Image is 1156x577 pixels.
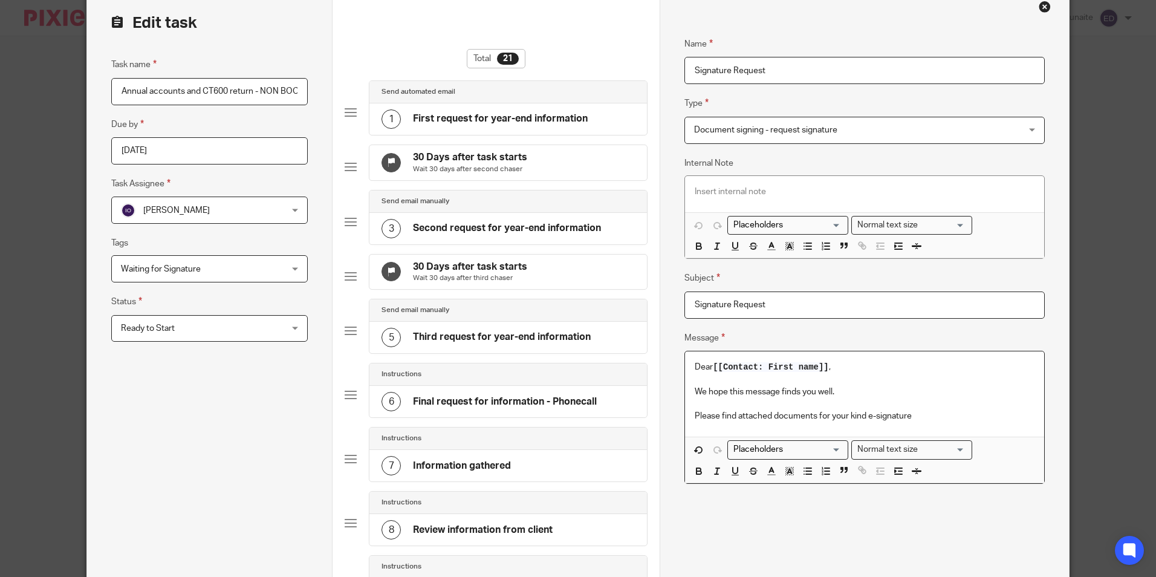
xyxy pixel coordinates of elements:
[727,216,848,235] div: Placeholders
[111,137,308,165] input: Pick a date
[111,177,170,191] label: Task Assignee
[727,440,848,459] div: Search for option
[684,157,733,169] label: Internal Note
[729,443,841,456] input: Search for option
[382,219,401,238] div: 3
[143,206,210,215] span: [PERSON_NAME]
[382,562,421,572] h4: Instructions
[382,520,401,540] div: 8
[413,112,588,125] h4: First request for year-end information
[695,410,1034,422] p: Please find attached documents for your kind e-signature
[413,261,527,273] h4: 30 Days after task starts
[111,13,308,33] h2: Edit task
[111,57,157,71] label: Task name
[413,460,511,472] h4: Information gathered
[382,87,455,97] h4: Send automated email
[111,117,144,131] label: Due by
[413,222,601,235] h4: Second request for year-end information
[121,203,135,218] img: svg%3E
[854,219,920,232] span: Normal text size
[851,216,972,235] div: Search for option
[851,440,972,459] div: Text styles
[695,361,1034,373] p: Dear ,
[684,271,720,285] label: Subject
[382,498,421,507] h4: Instructions
[382,456,401,475] div: 7
[467,49,525,68] div: Total
[694,126,837,134] span: Document signing - request signature
[413,524,553,536] h4: Review information from client
[729,219,841,232] input: Search for option
[382,370,421,379] h4: Instructions
[413,273,527,283] p: Wait 30 days after third chaser
[921,219,965,232] input: Search for option
[382,328,401,347] div: 5
[382,434,421,443] h4: Instructions
[921,443,965,456] input: Search for option
[382,109,401,129] div: 1
[382,197,449,206] h4: Send email manually
[1039,1,1051,13] div: Close this dialog window
[851,216,972,235] div: Text styles
[727,216,848,235] div: Search for option
[684,96,709,110] label: Type
[695,386,1034,398] p: We hope this message finds you well.
[121,324,175,333] span: Ready to Start
[684,292,1044,319] input: Insert subject
[684,37,713,51] label: Name
[713,362,828,372] span: [[Contact: First name]]
[851,440,972,459] div: Search for option
[413,396,597,408] h4: Final request for information - Phonecall
[413,331,591,344] h4: Third request for year-end information
[382,305,449,315] h4: Send email manually
[854,443,920,456] span: Normal text size
[111,237,128,249] label: Tags
[727,440,848,459] div: Placeholders
[497,53,519,65] div: 21
[382,392,401,411] div: 6
[413,165,527,174] p: Wait 30 days after second chaser
[684,331,725,345] label: Message
[121,265,201,273] span: Waiting for Signature
[413,151,527,164] h4: 30 Days after task starts
[111,295,142,308] label: Status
